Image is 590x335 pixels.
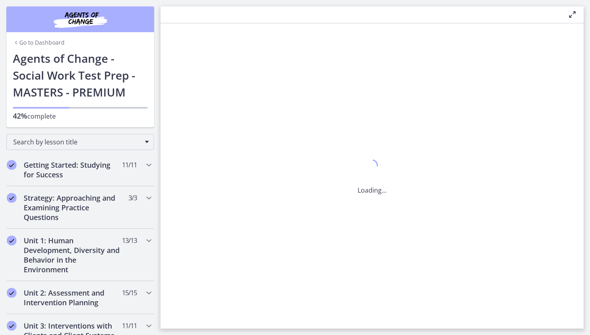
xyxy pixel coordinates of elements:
[122,321,137,331] span: 11 / 11
[24,160,122,179] h2: Getting Started: Studying for Success
[128,193,137,203] span: 3 / 3
[6,134,154,150] div: Search by lesson title
[358,185,387,195] p: Loading...
[24,236,122,274] h2: Unit 1: Human Development, Diversity and Behavior in the Environment
[13,111,27,121] span: 42%
[24,288,122,307] h2: Unit 2: Assessment and Intervention Planning
[7,321,16,331] i: Completed
[24,193,122,222] h2: Strategy: Approaching and Examining Practice Questions
[122,236,137,245] span: 13 / 13
[122,288,137,298] span: 15 / 15
[7,236,16,245] i: Completed
[7,193,16,203] i: Completed
[13,50,148,101] h1: Agents of Change - Social Work Test Prep - MASTERS - PREMIUM
[7,288,16,298] i: Completed
[13,39,65,47] a: Go to Dashboard
[32,10,128,29] img: Agents of Change
[13,111,148,121] p: complete
[13,138,141,146] span: Search by lesson title
[358,157,387,176] div: 1
[7,160,16,170] i: Completed
[122,160,137,170] span: 11 / 11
